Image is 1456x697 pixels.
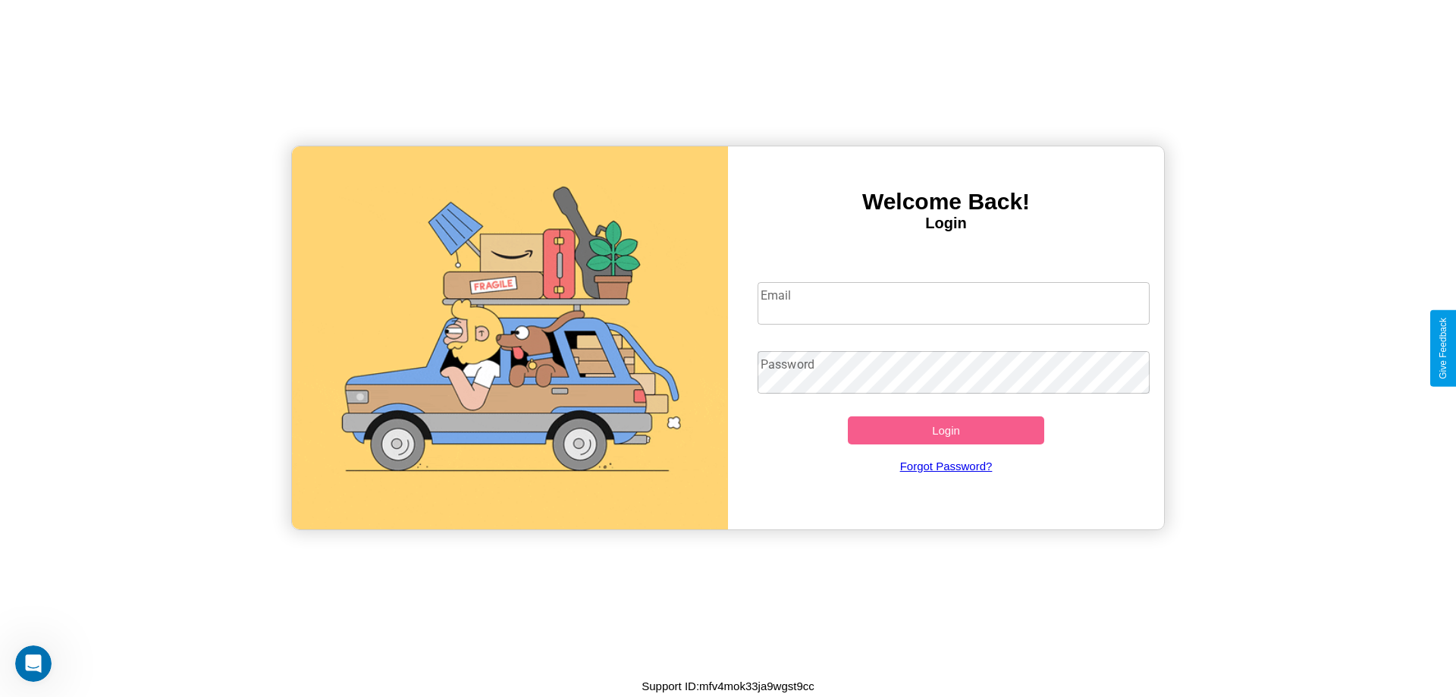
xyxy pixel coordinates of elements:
[848,416,1044,444] button: Login
[750,444,1143,488] a: Forgot Password?
[642,676,814,696] p: Support ID: mfv4mok33ja9wgst9cc
[1438,318,1448,379] div: Give Feedback
[728,189,1164,215] h3: Welcome Back!
[15,645,52,682] iframe: Intercom live chat
[728,215,1164,232] h4: Login
[292,146,728,529] img: gif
